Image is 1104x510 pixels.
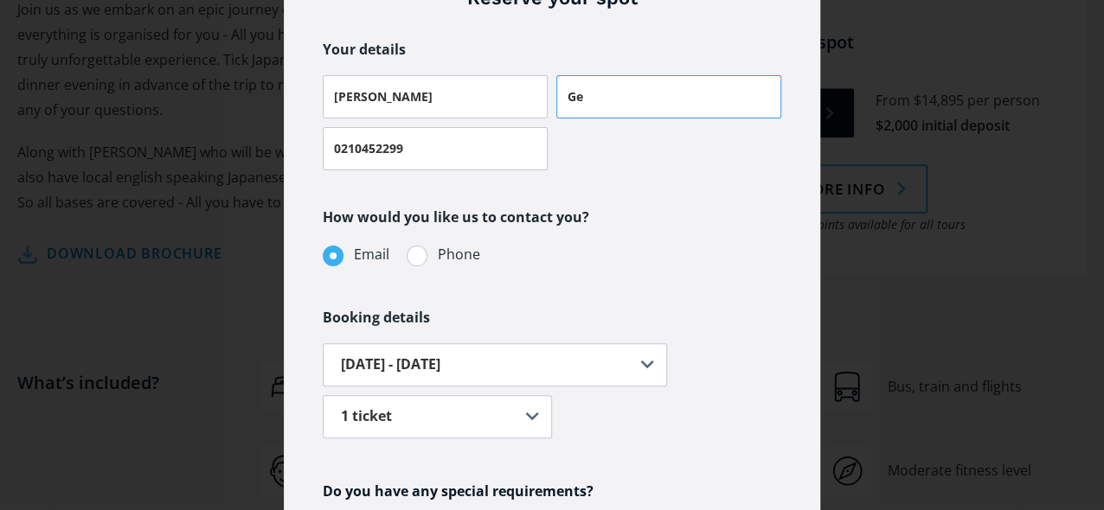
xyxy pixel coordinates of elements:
h4: Do you have any special requirements? [323,481,781,500]
select: Number of tickets [323,395,552,438]
span: Phone [438,243,480,266]
input: Phone [323,127,548,170]
span: Email [354,243,389,266]
legend: Your details [323,37,406,62]
input: Email [556,75,781,118]
legend: How would you like us to contact you? [323,205,589,230]
select: Departure date [323,343,667,386]
legend: Booking details [323,305,430,330]
input: Name [323,75,548,118]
